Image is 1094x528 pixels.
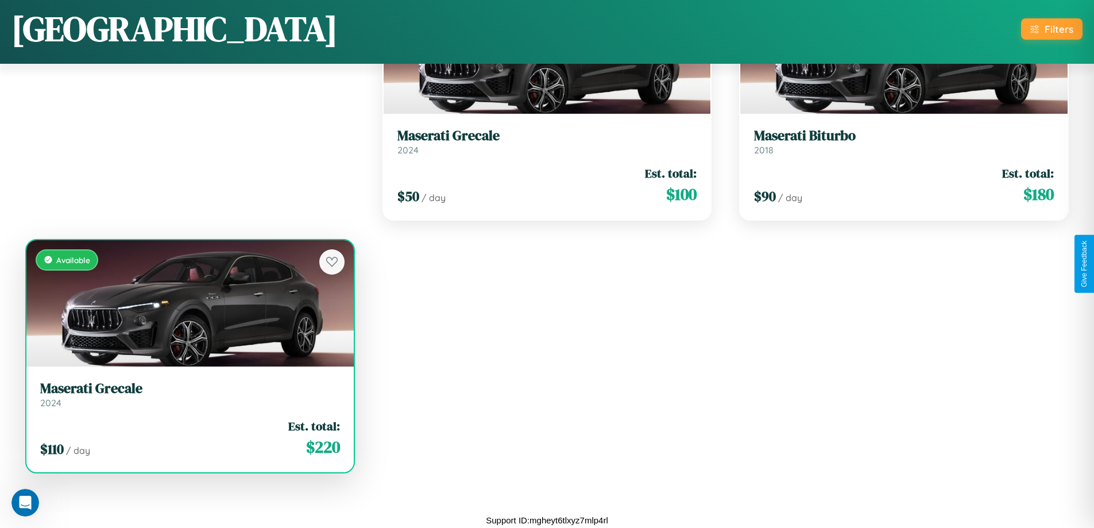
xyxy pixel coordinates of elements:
h3: Maserati Biturbo [754,128,1054,144]
span: / day [422,192,446,203]
span: $ 110 [40,440,64,458]
span: 2024 [40,397,61,408]
span: Est. total: [645,165,697,182]
p: Support ID: mgheyt6tlxyz7mlp4rl [486,512,608,528]
button: Filters [1021,18,1083,40]
div: Give Feedback [1080,241,1088,287]
a: Maserati Grecale2024 [397,128,697,156]
span: Est. total: [1002,165,1054,182]
span: Available [56,255,90,265]
span: Est. total: [288,418,340,434]
a: Maserati Grecale2024 [40,380,340,408]
span: $ 220 [306,435,340,458]
span: / day [778,192,802,203]
h3: Maserati Grecale [40,380,340,397]
div: Filters [1045,23,1073,35]
a: Maserati Biturbo2018 [754,128,1054,156]
span: / day [66,445,90,456]
span: $ 100 [666,183,697,206]
span: $ 50 [397,187,419,206]
h3: Maserati Grecale [397,128,697,144]
h1: [GEOGRAPHIC_DATA] [11,5,338,52]
span: 2024 [397,144,419,156]
span: $ 90 [754,187,776,206]
span: 2018 [754,144,774,156]
span: $ 180 [1023,183,1054,206]
iframe: Intercom live chat [11,489,39,517]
